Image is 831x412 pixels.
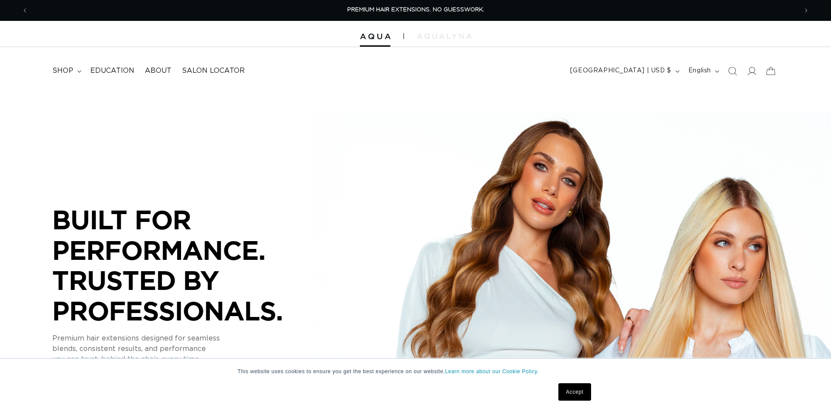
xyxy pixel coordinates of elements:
span: PREMIUM HAIR EXTENSIONS. NO GUESSWORK. [347,7,484,13]
button: English [683,63,723,79]
a: About [140,61,177,81]
a: Accept [558,383,591,401]
button: Next announcement [797,2,816,19]
span: shop [52,66,73,75]
span: Salon Locator [182,66,245,75]
span: Education [90,66,134,75]
a: Education [85,61,140,81]
button: [GEOGRAPHIC_DATA] | USD $ [565,63,683,79]
img: Aqua Hair Extensions [360,34,390,40]
summary: Search [723,61,742,81]
span: English [688,66,711,75]
p: BUILT FOR PERFORMANCE. TRUSTED BY PROFESSIONALS. [52,204,314,326]
p: Premium hair extensions designed for seamless blends, consistent results, and performance you can... [52,333,314,364]
summary: shop [47,61,85,81]
img: aqualyna.com [417,34,472,39]
a: Salon Locator [177,61,250,81]
span: About [145,66,171,75]
button: Previous announcement [15,2,34,19]
p: This website uses cookies to ensure you get the best experience on our website. [238,368,594,375]
a: Learn more about our Cookie Policy. [445,368,539,375]
span: [GEOGRAPHIC_DATA] | USD $ [570,66,671,75]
